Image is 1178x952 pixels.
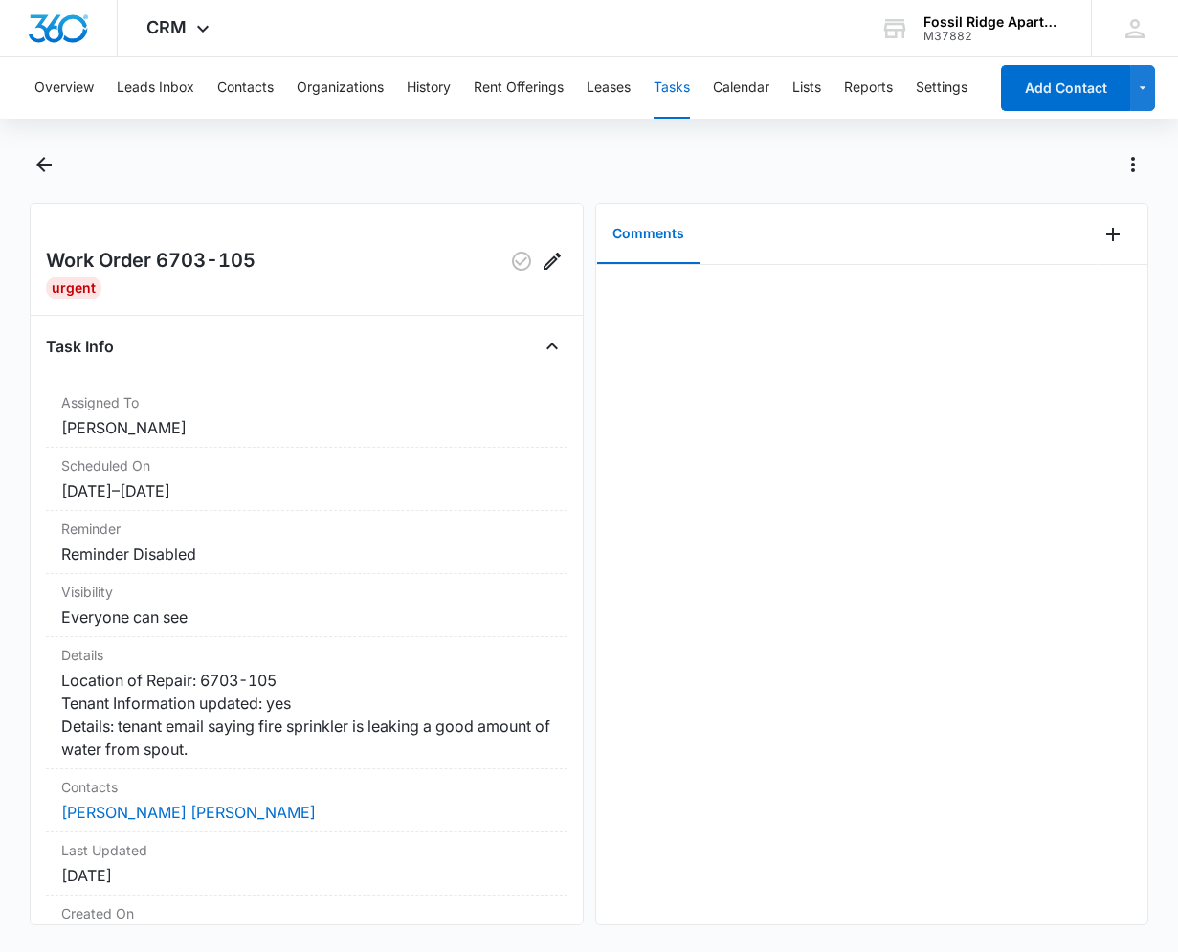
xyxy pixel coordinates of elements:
dt: Last Updated [61,840,552,860]
button: Lists [792,57,821,119]
dt: Created On [61,903,552,923]
button: Settings [916,57,967,119]
span: CRM [146,17,187,37]
button: Reports [844,57,893,119]
button: Leads Inbox [117,57,194,119]
div: Urgent [46,277,101,299]
div: Assigned To[PERSON_NAME] [46,385,567,448]
button: Overview [34,57,94,119]
button: Organizations [297,57,384,119]
div: ReminderReminder Disabled [46,511,567,574]
dd: Everyone can see [61,606,552,629]
button: Back [30,149,59,180]
dt: Visibility [61,582,552,602]
h4: Task Info [46,335,114,358]
div: account name [923,14,1063,30]
dd: [PERSON_NAME] [61,416,552,439]
dd: Reminder Disabled [61,542,552,565]
button: Tasks [654,57,690,119]
div: VisibilityEveryone can see [46,574,567,637]
dt: Scheduled On [61,455,552,476]
button: Close [537,331,567,362]
a: [PERSON_NAME] [PERSON_NAME] [61,803,316,822]
button: Contacts [217,57,274,119]
button: Rent Offerings [474,57,564,119]
button: History [407,57,451,119]
dd: [DATE] [61,864,552,887]
div: Contacts[PERSON_NAME] [PERSON_NAME] [46,769,567,832]
div: DetailsLocation of Repair: 6703-105 Tenant Information updated: yes Details: tenant email saying ... [46,637,567,769]
dt: Assigned To [61,392,552,412]
div: account id [923,30,1063,43]
button: Leases [587,57,631,119]
button: Comments [597,205,700,264]
button: Add Contact [1001,65,1130,111]
button: Edit [537,246,567,277]
div: Last Updated[DATE] [46,832,567,896]
h2: Work Order 6703-105 [46,246,256,277]
button: Add Comment [1098,219,1128,250]
dt: Reminder [61,519,552,539]
button: Actions [1118,149,1148,180]
dt: Details [61,645,552,665]
dd: [DATE] – [DATE] [61,479,552,502]
dd: Location of Repair: 6703-105 Tenant Information updated: yes Details: tenant email saying fire sp... [61,669,552,761]
button: Calendar [713,57,769,119]
dt: Contacts [61,777,552,797]
div: Scheduled On[DATE]–[DATE] [46,448,567,511]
